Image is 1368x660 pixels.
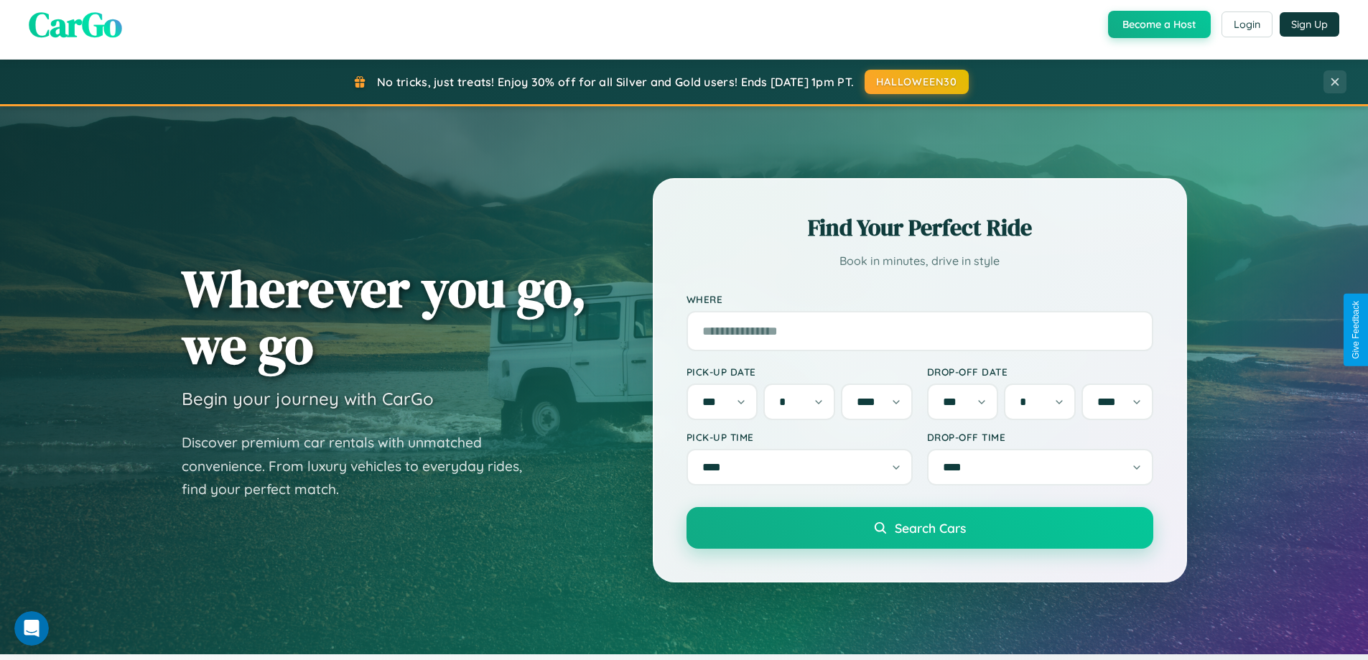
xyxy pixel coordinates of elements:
p: Book in minutes, drive in style [687,251,1153,271]
label: Pick-up Time [687,431,913,443]
button: Sign Up [1280,12,1339,37]
label: Pick-up Date [687,366,913,378]
span: Search Cars [895,520,966,536]
div: Give Feedback [1351,301,1361,359]
h3: Begin your journey with CarGo [182,388,434,409]
label: Where [687,293,1153,305]
p: Discover premium car rentals with unmatched convenience. From luxury vehicles to everyday rides, ... [182,431,541,501]
button: Login [1222,11,1272,37]
h1: Wherever you go, we go [182,260,587,373]
iframe: Intercom live chat [14,611,49,646]
label: Drop-off Date [927,366,1153,378]
h2: Find Your Perfect Ride [687,212,1153,243]
button: HALLOWEEN30 [865,70,969,94]
label: Drop-off Time [927,431,1153,443]
button: Become a Host [1108,11,1211,38]
button: Search Cars [687,507,1153,549]
span: CarGo [29,1,122,48]
span: No tricks, just treats! Enjoy 30% off for all Silver and Gold users! Ends [DATE] 1pm PT. [377,75,854,89]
